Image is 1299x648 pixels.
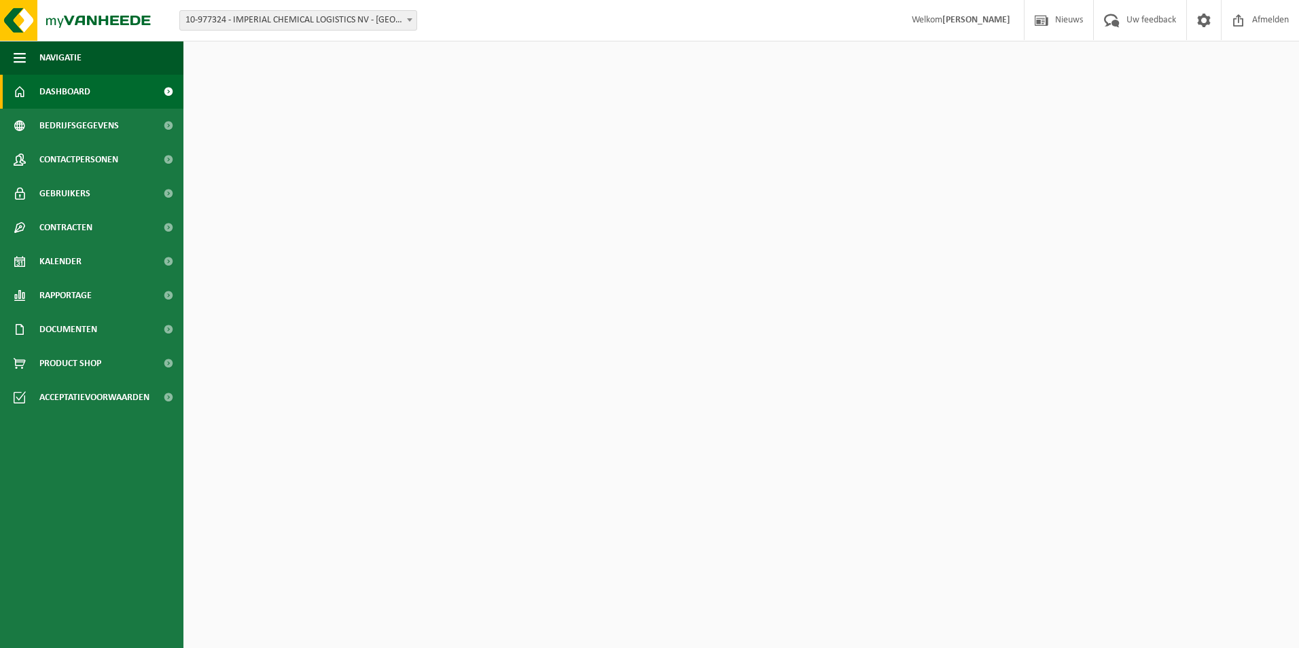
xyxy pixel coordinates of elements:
strong: [PERSON_NAME] [942,15,1010,25]
span: Acceptatievoorwaarden [39,380,149,414]
span: 10-977324 - IMPERIAL CHEMICAL LOGISTICS NV - KALLO [180,11,416,30]
span: 10-977324 - IMPERIAL CHEMICAL LOGISTICS NV - KALLO [179,10,417,31]
span: Dashboard [39,75,90,109]
span: Bedrijfsgegevens [39,109,119,143]
span: Contactpersonen [39,143,118,177]
span: Kalender [39,245,82,278]
span: Contracten [39,211,92,245]
span: Documenten [39,312,97,346]
span: Product Shop [39,346,101,380]
span: Rapportage [39,278,92,312]
span: Navigatie [39,41,82,75]
span: Gebruikers [39,177,90,211]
